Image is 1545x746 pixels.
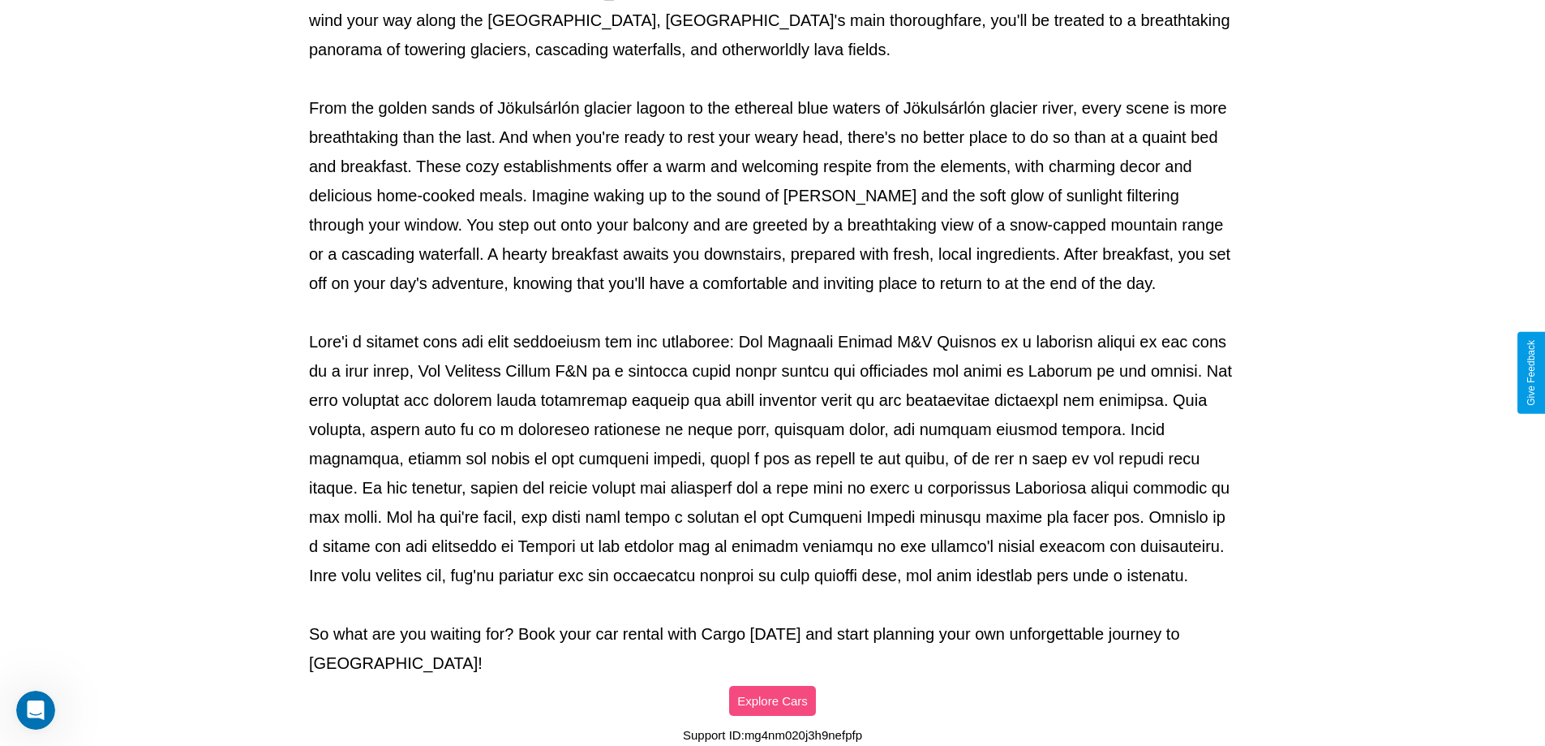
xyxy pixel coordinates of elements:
[729,686,816,716] button: Explore Cars
[1526,340,1537,406] div: Give Feedback
[16,691,55,730] iframe: Intercom live chat
[683,724,862,746] p: Support ID: mg4nm020j3h9nefpfp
